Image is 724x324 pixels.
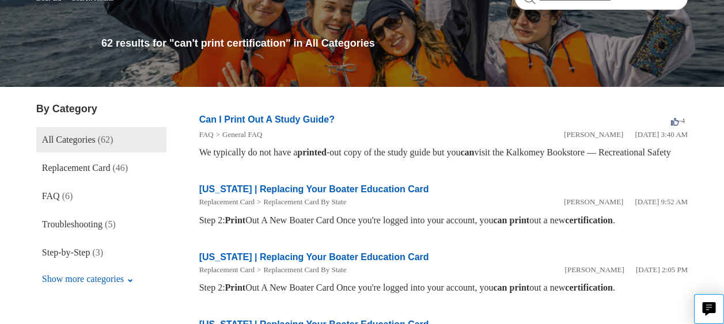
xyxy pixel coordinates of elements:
em: Print [225,283,246,292]
time: 05/22/2024, 14:05 [636,265,688,274]
time: 05/22/2024, 09:52 [635,197,688,206]
li: General FAQ [214,129,263,140]
a: FAQ [199,130,214,139]
a: All Categories (62) [36,127,166,153]
li: Replacement Card [199,196,255,208]
a: [US_STATE] | Replacing Your Boater Education Card [199,252,429,262]
div: Step 2: Out A New Boater Card Once you're logged into your account, you out a new . [199,214,688,227]
em: can [493,283,507,292]
button: Live chat [694,294,724,324]
em: print [509,215,529,225]
li: [PERSON_NAME] [564,196,623,208]
span: FAQ [42,191,60,201]
em: certification [565,283,613,292]
a: Step-by-Step (3) [36,240,166,265]
span: (46) [112,163,128,173]
span: Step-by-Step [42,247,90,257]
a: [US_STATE] | Replacing Your Boater Education Card [199,184,429,194]
span: -4 [671,116,685,125]
span: (3) [92,247,103,257]
button: Show more categories [36,268,139,290]
time: 03/16/2022, 03:40 [635,130,688,139]
a: Replacement Card By State [263,197,346,206]
span: (5) [105,219,116,229]
a: FAQ (6) [36,184,166,209]
em: can [460,147,474,157]
div: Step 2: Out A New Boater Card Once you're logged into your account, you out a new . [199,281,688,295]
div: We typically do not have a -out copy of the study guide but you visit the Kalkomey Bookstore — Re... [199,146,688,159]
h1: 62 results for "can't print certification" in All Categories [101,36,688,51]
a: Replacement Card By State [263,265,346,274]
a: Replacement Card (46) [36,155,166,181]
li: [PERSON_NAME] [565,264,624,276]
span: (62) [98,135,113,144]
a: General FAQ [222,130,262,139]
li: Replacement Card By State [255,264,346,276]
em: Print [225,215,246,225]
li: [PERSON_NAME] [564,129,623,140]
span: Replacement Card [42,163,111,173]
span: Troubleshooting [42,219,103,229]
li: Replacement Card By State [255,196,346,208]
em: printed [297,147,327,157]
li: FAQ [199,129,214,140]
h3: By Category [36,101,166,117]
em: certification [565,215,613,225]
em: print [509,283,529,292]
span: (6) [62,191,73,201]
a: Replacement Card [199,197,255,206]
a: Troubleshooting (5) [36,212,166,237]
em: can [493,215,507,225]
li: Replacement Card [199,264,255,276]
span: All Categories [42,135,96,144]
a: Can I Print Out A Study Guide? [199,115,335,124]
a: Replacement Card [199,265,255,274]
